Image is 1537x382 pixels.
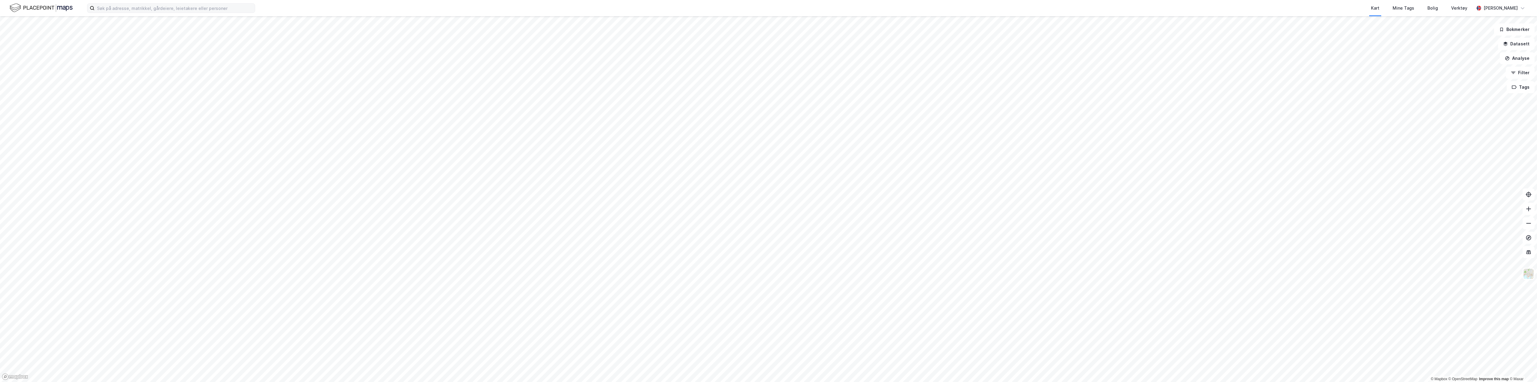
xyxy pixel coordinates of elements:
img: logo.f888ab2527a4732fd821a326f86c7f29.svg [10,3,73,13]
div: Kontrollprogram for chat [1507,353,1537,382]
iframe: Chat Widget [1507,353,1537,382]
div: Verktøy [1451,5,1467,12]
div: Bolig [1427,5,1438,12]
input: Søk på adresse, matrikkel, gårdeiere, leietakere eller personer [95,4,255,13]
div: [PERSON_NAME] [1484,5,1518,12]
div: Kart [1371,5,1379,12]
div: Mine Tags [1393,5,1414,12]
